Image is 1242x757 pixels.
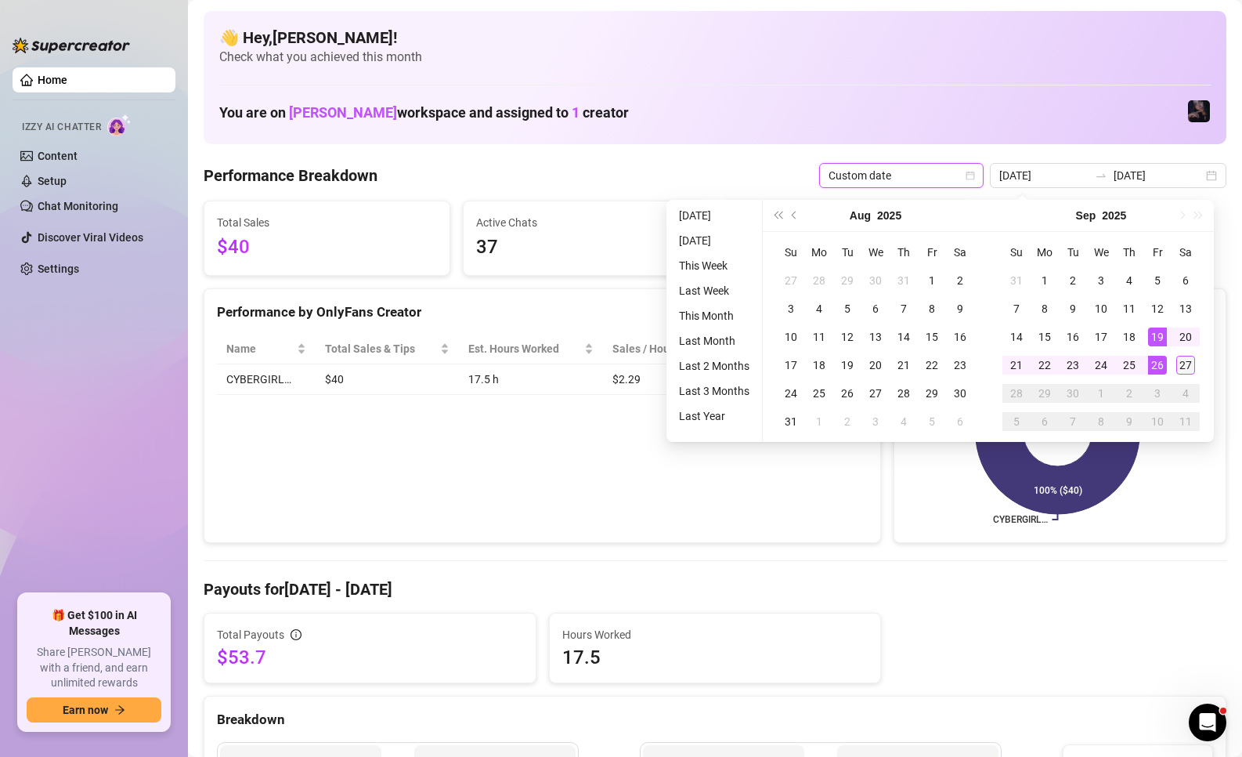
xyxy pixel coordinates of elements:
[810,271,829,290] div: 28
[1031,295,1059,323] td: 2025-09-08
[1172,351,1200,379] td: 2025-09-27
[833,351,861,379] td: 2025-08-19
[951,356,969,375] div: 23
[1115,295,1143,323] td: 2025-09-11
[946,266,974,295] td: 2025-08-02
[890,295,918,323] td: 2025-08-07
[226,340,294,357] span: Name
[833,266,861,295] td: 2025-07-29
[782,384,800,403] div: 24
[1002,379,1031,407] td: 2025-09-28
[1092,384,1110,403] div: 1
[63,704,108,716] span: Earn now
[1148,271,1167,290] div: 5
[673,281,756,300] li: Last Week
[1031,323,1059,351] td: 2025-09-15
[890,407,918,436] td: 2025-09-04
[838,328,857,346] div: 12
[673,206,756,225] li: [DATE]
[38,200,118,212] a: Chat Monitoring
[894,356,913,375] div: 21
[1188,100,1210,122] img: CYBERGIRL
[918,379,946,407] td: 2025-08-29
[1035,328,1054,346] div: 15
[562,645,868,670] span: 17.5
[782,356,800,375] div: 17
[673,306,756,325] li: This Month
[1007,299,1026,318] div: 7
[1059,351,1087,379] td: 2025-09-23
[22,120,101,135] span: Izzy AI Chatter
[833,238,861,266] th: Tu
[468,340,581,357] div: Est. Hours Worked
[1120,356,1139,375] div: 25
[1115,323,1143,351] td: 2025-09-18
[922,384,941,403] div: 29
[1035,271,1054,290] div: 1
[217,214,437,231] span: Total Sales
[946,351,974,379] td: 2025-08-23
[316,334,459,364] th: Total Sales & Tips
[1059,295,1087,323] td: 2025-09-09
[861,323,890,351] td: 2025-08-13
[38,150,78,162] a: Content
[1035,412,1054,431] div: 6
[289,104,397,121] span: [PERSON_NAME]
[204,578,1226,600] h4: Payouts for [DATE] - [DATE]
[1172,407,1200,436] td: 2025-10-11
[38,74,67,86] a: Home
[603,364,712,395] td: $2.29
[1148,328,1167,346] div: 19
[946,323,974,351] td: 2025-08-16
[1063,384,1082,403] div: 30
[777,407,805,436] td: 2025-08-31
[861,266,890,295] td: 2025-07-30
[866,299,885,318] div: 6
[894,328,913,346] div: 14
[1007,356,1026,375] div: 21
[217,709,1213,730] div: Breakdown
[777,238,805,266] th: Su
[1148,412,1167,431] div: 10
[1189,704,1226,741] iframe: Intercom live chat
[877,200,901,231] button: Choose a year
[1007,328,1026,346] div: 14
[890,323,918,351] td: 2025-08-14
[951,271,969,290] div: 2
[217,334,316,364] th: Name
[1063,412,1082,431] div: 7
[786,200,803,231] button: Previous month (PageUp)
[946,238,974,266] th: Sa
[1120,299,1139,318] div: 11
[1114,167,1203,184] input: End date
[1002,407,1031,436] td: 2025-10-05
[217,626,284,643] span: Total Payouts
[1172,379,1200,407] td: 2025-10-04
[951,299,969,318] div: 9
[1143,407,1172,436] td: 2025-10-10
[219,27,1211,49] h4: 👋 Hey, [PERSON_NAME] !
[1176,384,1195,403] div: 4
[217,302,868,323] div: Performance by OnlyFans Creator
[1092,356,1110,375] div: 24
[922,271,941,290] div: 1
[833,323,861,351] td: 2025-08-12
[1115,351,1143,379] td: 2025-09-25
[838,299,857,318] div: 5
[918,295,946,323] td: 2025-08-08
[782,412,800,431] div: 31
[1031,351,1059,379] td: 2025-09-22
[894,299,913,318] div: 7
[27,608,161,639] span: 🎁 Get $100 in AI Messages
[805,351,833,379] td: 2025-08-18
[1172,323,1200,351] td: 2025-09-20
[1007,412,1026,431] div: 5
[782,299,800,318] div: 3
[1031,238,1059,266] th: Mo
[217,233,437,263] span: $40
[1007,271,1026,290] div: 31
[1007,384,1026,403] div: 28
[999,167,1089,184] input: Start date
[1120,412,1139,431] div: 9
[673,382,756,400] li: Last 3 Months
